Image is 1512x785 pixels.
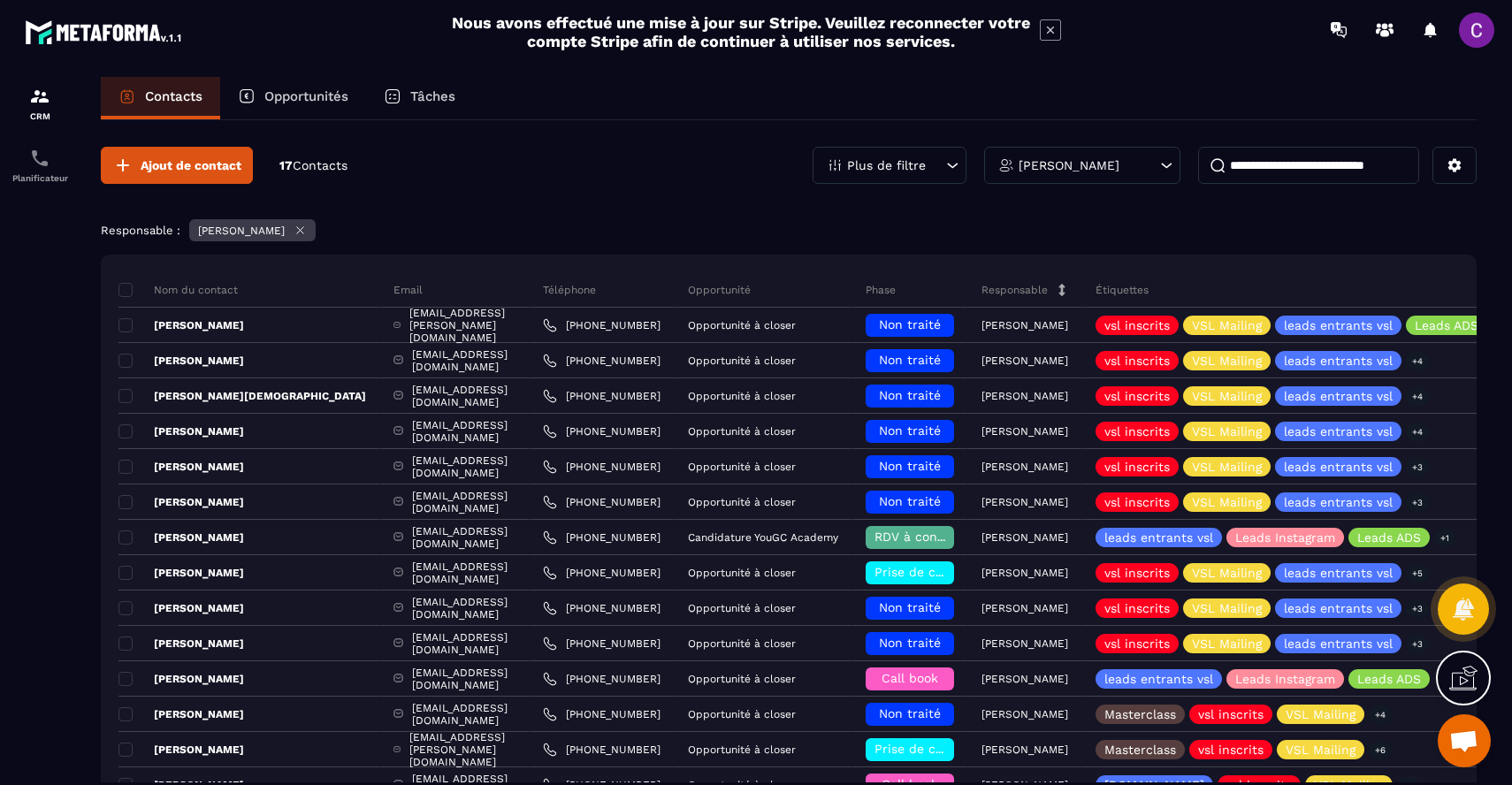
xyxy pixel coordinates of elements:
p: Planificateur [4,173,75,183]
p: vsl inscrits [1104,425,1170,438]
a: [PHONE_NUMBER] [543,566,661,580]
p: [PERSON_NAME] [981,673,1068,685]
a: Opportunités [220,77,366,119]
span: Non traité [879,353,941,367]
p: [PERSON_NAME] [118,530,244,545]
p: Opportunité à closer [688,708,796,720]
p: [PERSON_NAME] [118,318,244,332]
p: Phase [866,283,896,297]
p: +3 [1434,670,1457,689]
p: Opportunité à closer [688,461,796,473]
p: leads entrants vsl [1284,461,1393,473]
p: Opportunité à closer [688,496,796,508]
p: VSL Mailing [1192,602,1262,614]
span: Non traité [879,317,941,332]
p: +4 [1406,352,1429,370]
p: leads entrants vsl [1284,567,1393,579]
p: VSL Mailing [1192,354,1262,367]
p: Opportunité à closer [688,637,796,650]
p: Nom du contact [118,283,238,297]
p: [PERSON_NAME] [981,390,1068,402]
p: Opportunité à closer [688,602,796,614]
p: vsl inscrits [1104,390,1170,402]
a: formationformationCRM [4,72,75,134]
p: VSL Mailing [1192,637,1262,650]
a: [PHONE_NUMBER] [543,354,661,368]
p: leads entrants vsl [1284,602,1393,614]
p: [PERSON_NAME] [981,496,1068,508]
p: [PERSON_NAME] [981,425,1068,438]
p: Leads ADS [1357,673,1421,685]
p: vsl inscrits [1104,461,1170,473]
p: +3 [1406,493,1429,512]
a: Contacts [101,77,220,119]
p: +3 [1406,599,1429,618]
a: [PHONE_NUMBER] [543,389,661,403]
p: [PERSON_NAME] [118,601,244,615]
p: Téléphone [543,283,596,297]
p: [PERSON_NAME] [118,495,244,509]
p: leads entrants vsl [1104,673,1213,685]
p: [PERSON_NAME] [981,602,1068,614]
span: Prise de contact effectuée [874,742,1038,756]
p: [PERSON_NAME] [198,225,285,237]
p: Responsable [981,283,1048,297]
p: +4 [1406,423,1429,441]
p: [PERSON_NAME] [1019,159,1119,171]
a: [PHONE_NUMBER] [543,318,661,332]
p: Opportunité à closer [688,390,796,402]
img: logo [25,16,184,48]
p: [PERSON_NAME] [981,531,1068,544]
p: Opportunité [688,283,751,297]
p: VSL Mailing [1192,496,1262,508]
div: Ouvrir le chat [1438,714,1491,767]
span: Non traité [879,706,941,720]
p: Masterclass [1104,708,1176,720]
p: Opportunité à closer [688,567,796,579]
p: Contacts [145,88,202,104]
p: Leads Instagram [1235,673,1335,685]
p: leads entrants vsl [1284,319,1393,332]
p: [PERSON_NAME] [118,354,244,368]
p: [PERSON_NAME][DEMOGRAPHIC_DATA] [118,389,366,403]
a: [PHONE_NUMBER] [543,601,661,615]
p: VSL Mailing [1192,425,1262,438]
a: [PHONE_NUMBER] [543,636,661,651]
p: CRM [4,111,75,121]
p: Masterclass [1104,743,1176,756]
img: scheduler [29,148,50,169]
span: Non traité [879,388,941,402]
p: [PERSON_NAME] [118,636,244,651]
span: Ajout de contact [141,156,241,174]
a: [PHONE_NUMBER] [543,460,661,474]
p: [PERSON_NAME] [118,424,244,438]
p: vsl inscrits [1104,602,1170,614]
p: Opportunité à closer [688,743,796,756]
span: Contacts [293,158,347,172]
p: vsl inscrits [1104,354,1170,367]
p: Email [393,283,423,297]
p: Tâches [410,88,455,104]
p: leads entrants vsl [1284,637,1393,650]
p: Responsable : [101,224,180,237]
p: Opportunité à closer [688,319,796,332]
p: Opportunité à closer [688,354,796,367]
p: 17 [279,157,347,174]
p: Leads Instagram [1235,531,1335,544]
p: leads entrants vsl [1284,496,1393,508]
p: leads entrants vsl [1284,425,1393,438]
p: +3 [1406,458,1429,476]
p: Opportunité à closer [688,425,796,438]
p: VSL Mailing [1286,743,1355,756]
span: Non traité [879,600,941,614]
p: leads entrants vsl [1104,531,1213,544]
p: [PERSON_NAME] [981,461,1068,473]
p: [PERSON_NAME] [981,637,1068,650]
p: Opportunités [264,88,348,104]
img: formation [29,86,50,107]
p: +1 [1434,529,1455,547]
p: [PERSON_NAME] [981,354,1068,367]
p: +4 [1406,387,1429,406]
p: [PERSON_NAME] [981,319,1068,332]
p: VSL Mailing [1192,390,1262,402]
